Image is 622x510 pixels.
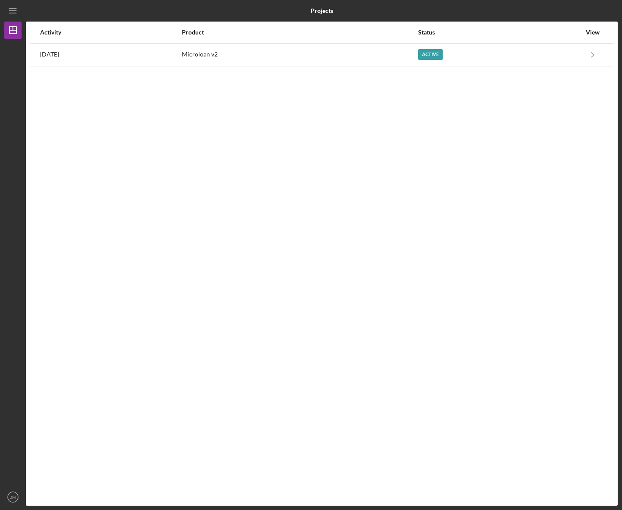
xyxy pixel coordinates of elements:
[182,44,417,66] div: Microloan v2
[182,29,417,36] div: Product
[10,495,16,500] text: JM
[40,29,181,36] div: Activity
[418,49,443,60] div: Active
[418,29,581,36] div: Status
[40,51,59,58] time: 2025-09-17 19:38
[4,488,22,506] button: JM
[311,7,333,14] b: Projects
[582,29,603,36] div: View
